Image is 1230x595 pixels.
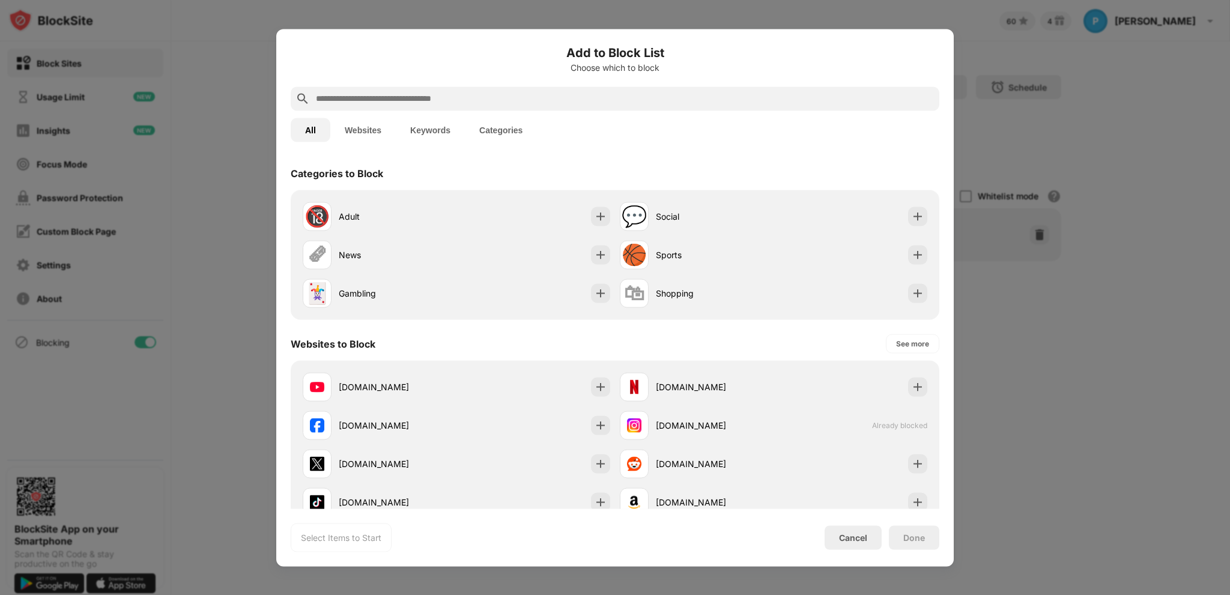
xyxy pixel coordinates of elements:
[330,118,396,142] button: Websites
[622,204,647,229] div: 💬
[339,249,456,261] div: News
[656,381,774,393] div: [DOMAIN_NAME]
[291,337,375,349] div: Websites to Block
[307,243,327,267] div: 🗞
[291,62,939,72] div: Choose which to block
[396,118,465,142] button: Keywords
[291,118,330,142] button: All
[656,496,774,509] div: [DOMAIN_NAME]
[627,456,641,471] img: favicons
[301,531,381,543] div: Select Items to Start
[339,287,456,300] div: Gambling
[339,458,456,470] div: [DOMAIN_NAME]
[304,204,330,229] div: 🔞
[310,456,324,471] img: favicons
[310,379,324,394] img: favicons
[839,533,867,543] div: Cancel
[304,281,330,306] div: 🃏
[295,91,310,106] img: search.svg
[656,210,774,223] div: Social
[656,458,774,470] div: [DOMAIN_NAME]
[339,496,456,509] div: [DOMAIN_NAME]
[627,495,641,509] img: favicons
[656,249,774,261] div: Sports
[622,243,647,267] div: 🏀
[656,287,774,300] div: Shopping
[291,43,939,61] h6: Add to Block List
[310,495,324,509] img: favicons
[627,418,641,432] img: favicons
[339,419,456,432] div: [DOMAIN_NAME]
[339,210,456,223] div: Adult
[872,421,927,430] span: Already blocked
[656,419,774,432] div: [DOMAIN_NAME]
[465,118,537,142] button: Categories
[627,379,641,394] img: favicons
[291,167,383,179] div: Categories to Block
[896,337,929,349] div: See more
[903,533,925,542] div: Done
[624,281,644,306] div: 🛍
[339,381,456,393] div: [DOMAIN_NAME]
[310,418,324,432] img: favicons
